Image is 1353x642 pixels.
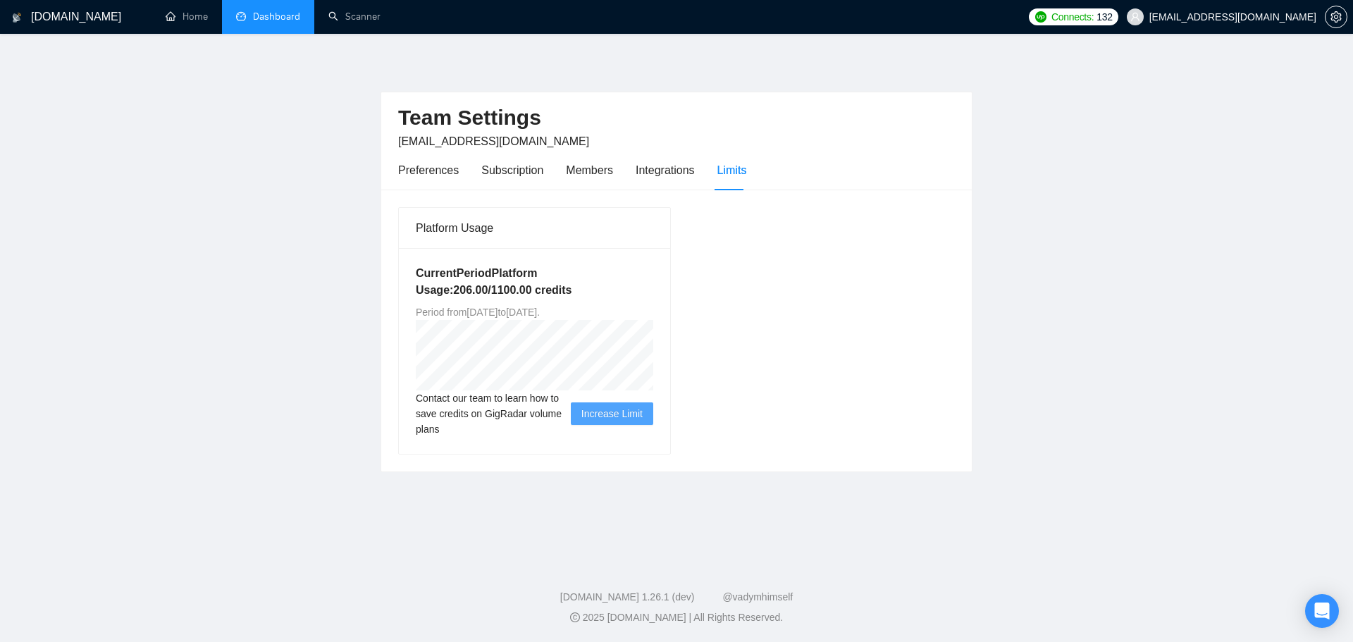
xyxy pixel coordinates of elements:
[328,11,381,23] a: searchScanner
[566,161,613,179] div: Members
[1130,12,1140,22] span: user
[581,406,643,421] span: Increase Limit
[416,307,540,318] span: Period from [DATE] to [DATE] .
[560,591,695,603] a: [DOMAIN_NAME] 1.26.1 (dev)
[1325,6,1347,28] button: setting
[636,161,695,179] div: Integrations
[1325,11,1347,23] a: setting
[570,612,580,622] span: copyright
[236,11,300,23] a: dashboardDashboard
[717,161,747,179] div: Limits
[398,135,589,147] span: [EMAIL_ADDRESS][DOMAIN_NAME]
[416,208,653,248] div: Platform Usage
[1326,11,1347,23] span: setting
[416,390,571,437] span: Contact our team to learn how to save credits on GigRadar volume plans
[1051,9,1094,25] span: Connects:
[481,161,543,179] div: Subscription
[416,265,653,299] h5: Current Period Platform Usage: 206.00 / 1100.00 credits
[398,104,955,132] h2: Team Settings
[1096,9,1112,25] span: 132
[571,402,653,425] button: Increase Limit
[1305,594,1339,628] div: Open Intercom Messenger
[11,610,1342,625] div: 2025 [DOMAIN_NAME] | All Rights Reserved.
[722,591,793,603] a: @vadymhimself
[1035,11,1046,23] img: upwork-logo.png
[166,11,208,23] a: homeHome
[398,161,459,179] div: Preferences
[12,6,22,29] img: logo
